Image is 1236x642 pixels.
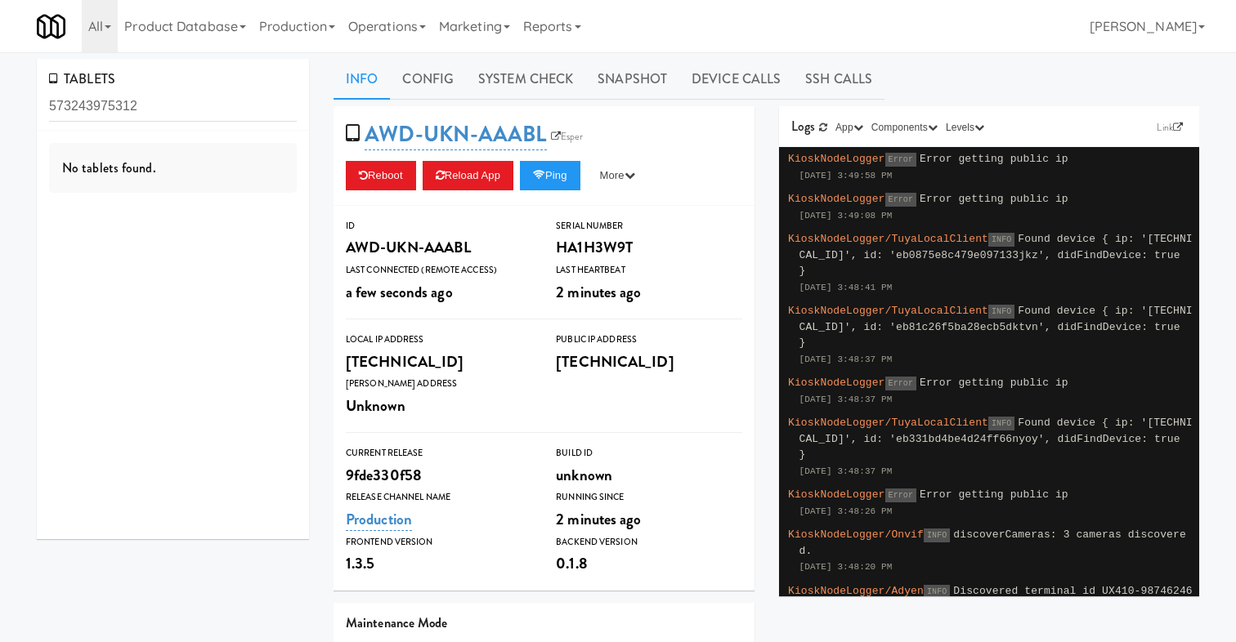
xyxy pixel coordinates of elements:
span: INFO [988,305,1014,319]
div: Last Heartbeat [556,262,741,279]
span: Error [885,193,917,207]
div: AWD-UKN-AAABL [346,234,531,261]
div: Frontend Version [346,534,531,551]
span: a few seconds ago [346,281,453,303]
span: discoverCameras: 3 cameras discovered. [799,528,1186,557]
div: unknown [556,461,741,489]
div: Serial Number [556,218,741,234]
span: Error getting public ip [920,488,1068,501]
span: Error [885,377,917,390]
div: 0.1.8 [556,550,741,577]
span: INFO [988,233,1014,247]
span: [DATE] 3:48:41 PM [799,283,893,292]
span: 2 minutes ago [556,508,641,530]
div: [PERSON_NAME] Address [346,376,531,392]
span: Error getting public ip [920,193,1068,205]
button: Components [867,119,942,136]
div: 1.3.5 [346,550,531,577]
span: KioskNodeLogger [788,488,885,501]
span: Discovered terminal id UX410-987462462 [799,585,1193,613]
span: Maintenance Mode [346,613,448,632]
span: Found device { ip: '[TECHNICAL_ID]', id: 'eb0875e8c479e097133jkz', didFindDevice: true } [799,233,1193,277]
input: Search tablets [49,91,297,122]
div: [TECHNICAL_ID] [346,348,531,376]
span: [DATE] 3:48:37 PM [799,354,893,364]
button: More [587,161,648,190]
span: INFO [988,417,1014,430]
span: Error [885,488,917,502]
a: Snapshot [585,59,679,100]
span: [DATE] 3:48:20 PM [799,562,893,572]
span: [DATE] 3:49:08 PM [799,211,893,221]
button: Reload App [423,161,513,190]
a: Device Calls [679,59,793,100]
span: Error getting public ip [920,153,1068,165]
div: HA1H3W9T [556,234,741,261]
a: Config [390,59,466,100]
a: Link [1153,119,1187,136]
div: Release Channel Name [346,489,531,506]
span: INFO [924,585,950,599]
span: [DATE] 3:49:58 PM [799,171,893,181]
div: ID [346,218,531,234]
span: KioskNodeLogger [788,377,885,389]
img: Micromart [37,12,65,41]
span: Found device { ip: '[TECHNICAL_ID]', id: 'eb331bd4be4d24ff66nyoy', didFindDevice: true } [799,417,1193,461]
button: Reboot [346,161,416,190]
span: KioskNodeLogger/TuyaLocalClient [788,417,988,429]
a: Esper [547,128,588,145]
span: TABLETS [49,69,115,88]
a: Production [346,508,412,531]
span: Logs [791,117,815,136]
div: [TECHNICAL_ID] [556,348,741,376]
span: KioskNodeLogger/Onvif [788,528,924,541]
span: KioskNodeLogger/TuyaLocalClient [788,233,988,245]
span: KioskNodeLogger [788,153,885,165]
span: [DATE] 3:48:37 PM [799,466,893,476]
div: Public IP Address [556,332,741,348]
span: INFO [924,528,950,542]
div: Running Since [556,489,741,506]
a: Info [334,59,390,100]
span: [DATE] 3:48:37 PM [799,395,893,404]
span: Error getting public ip [920,377,1068,389]
span: 2 minutes ago [556,281,641,303]
span: [DATE] 3:48:26 PM [799,506,893,516]
span: Error [885,153,917,167]
a: AWD-UKN-AAABL [365,118,546,150]
div: Build Id [556,445,741,461]
span: No tablets found. [62,158,156,177]
a: SSH Calls [793,59,884,100]
button: Ping [520,161,580,190]
div: Last Connected (Remote Access) [346,262,531,279]
div: Unknown [346,392,531,420]
span: KioskNodeLogger/Adyen [788,585,924,597]
span: KioskNodeLogger [788,193,885,205]
div: Backend Version [556,534,741,551]
a: System Check [466,59,585,100]
div: Current Release [346,445,531,461]
button: Levels [942,119,988,136]
span: Found device { ip: '[TECHNICAL_ID]', id: 'eb81c26f5ba28ecb5dktvn', didFindDevice: true } [799,305,1193,349]
div: 9fde330f58 [346,461,531,489]
span: KioskNodeLogger/TuyaLocalClient [788,305,988,317]
button: App [831,119,867,136]
div: Local IP Address [346,332,531,348]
